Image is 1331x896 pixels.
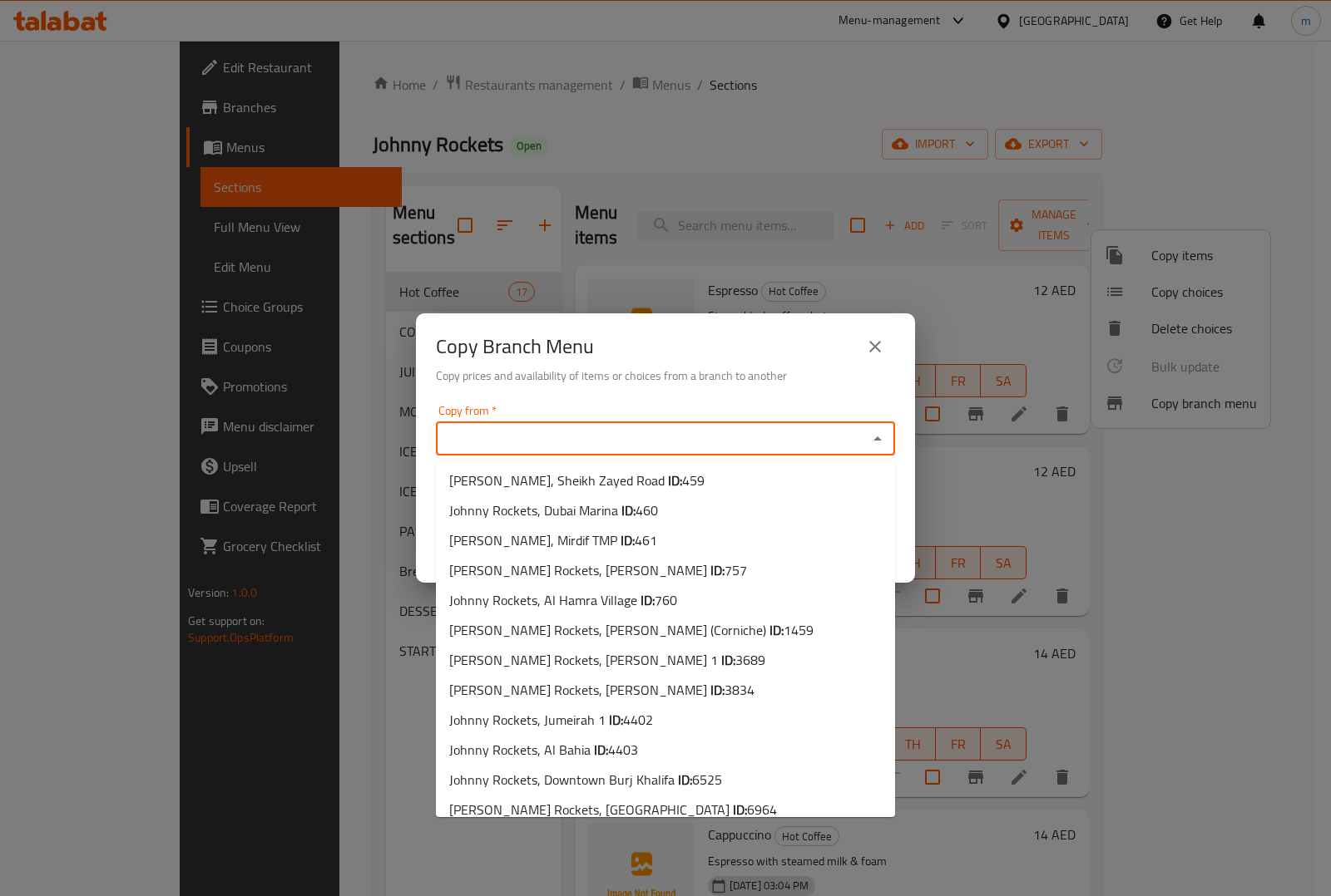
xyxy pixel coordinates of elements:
[449,590,677,610] span: Johnny Rockets, Al Hamra Village
[855,327,895,367] button: close
[784,618,814,642] span: 1459
[733,797,747,822] b: ID:
[449,620,814,640] span: [PERSON_NAME] Rockets, [PERSON_NAME] (Corniche)
[678,767,692,792] b: ID:
[635,528,657,553] span: 461
[623,707,653,732] span: 4402
[449,470,705,490] span: [PERSON_NAME], Sheikh Zayed Road
[449,770,722,790] span: Johnny Rockets, Downtown Burj Khalifa
[449,650,765,670] span: [PERSON_NAME] Rockets, [PERSON_NAME] 1
[449,740,638,760] span: Johnny Rockets, Al Bahia
[747,797,777,822] span: 6964
[725,558,747,583] span: 757
[449,560,747,580] span: [PERSON_NAME] Rockets, [PERSON_NAME]
[668,468,682,493] b: ID:
[594,737,608,762] b: ID:
[621,528,635,553] b: ID:
[609,707,623,732] b: ID:
[449,500,658,520] span: Johnny Rockets, Dubai Marina
[636,498,658,523] span: 460
[710,677,725,702] b: ID:
[721,647,735,672] b: ID:
[449,800,777,820] span: [PERSON_NAME] Rockets, [GEOGRAPHIC_DATA]
[608,737,638,762] span: 4403
[866,427,889,450] button: Close
[682,468,705,493] span: 459
[621,498,636,523] b: ID:
[449,530,657,550] span: [PERSON_NAME], Mirdif TMP
[735,647,765,672] span: 3689
[641,588,655,613] b: ID:
[769,618,784,642] b: ID:
[655,588,677,613] span: 760
[449,710,653,730] span: Johnny Rockets, Jumeirah 1
[436,367,895,385] h6: Copy prices and availability of items or choices from a branch to another
[710,558,725,583] b: ID:
[449,680,755,700] span: [PERSON_NAME] Rockets, [PERSON_NAME]
[692,767,722,792] span: 6525
[436,333,594,360] h2: Copy Branch Menu
[725,677,755,702] span: 3834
